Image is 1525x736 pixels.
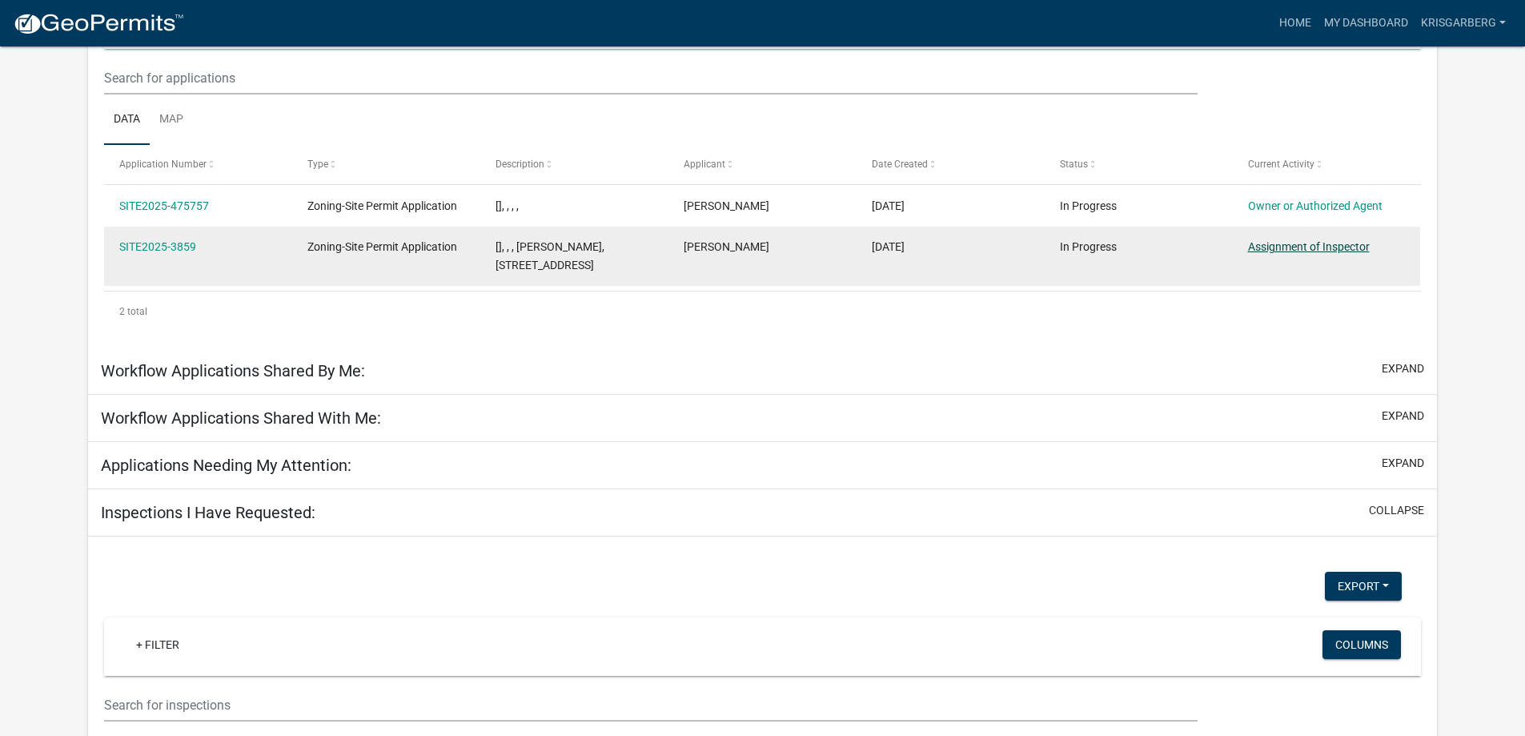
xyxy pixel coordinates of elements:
[292,145,480,183] datatable-header-cell: Type
[1060,159,1088,170] span: Status
[872,159,928,170] span: Date Created
[307,199,457,212] span: Zoning-Site Permit Application
[104,145,292,183] datatable-header-cell: Application Number
[1248,199,1383,212] a: Owner or Authorized Agent
[101,408,381,428] h5: Workflow Applications Shared With Me:
[150,95,193,146] a: Map
[684,240,769,253] span: Kristofer Garberg
[1382,360,1424,377] button: expand
[496,240,604,271] span: [], , , KRISTOFER GARBERG, 12025 LAKE MAUD TR
[1248,159,1314,170] span: Current Activity
[104,292,1421,332] div: 2 total
[1415,8,1512,38] a: krisgarberg
[496,159,544,170] span: Description
[668,145,857,183] datatable-header-cell: Applicant
[101,456,351,475] h5: Applications Needing My Attention:
[1382,408,1424,424] button: expand
[857,145,1045,183] datatable-header-cell: Date Created
[872,199,905,212] span: 09/09/2025
[307,240,457,253] span: Zoning-Site Permit Application
[1232,145,1420,183] datatable-header-cell: Current Activity
[104,689,1197,722] input: Search for inspections
[1273,8,1318,38] a: Home
[684,159,725,170] span: Applicant
[123,630,192,659] a: + Filter
[104,62,1197,95] input: Search for applications
[1248,240,1370,253] a: Assignment of Inspector
[119,159,207,170] span: Application Number
[1060,199,1117,212] span: In Progress
[119,199,209,212] a: SITE2025-475757
[684,199,769,212] span: Kristofer Garberg
[480,145,668,183] datatable-header-cell: Description
[104,95,150,146] a: Data
[307,159,328,170] span: Type
[101,361,365,380] h5: Workflow Applications Shared By Me:
[872,240,905,253] span: 08/29/2025
[1322,630,1401,659] button: Columns
[496,199,519,212] span: [], , , ,
[119,240,196,253] a: SITE2025-3859
[1318,8,1415,38] a: My Dashboard
[1369,502,1424,519] button: collapse
[1060,240,1117,253] span: In Progress
[1325,572,1402,601] button: Export
[1044,145,1232,183] datatable-header-cell: Status
[101,503,315,522] h5: Inspections I Have Requested:
[1382,455,1424,472] button: expand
